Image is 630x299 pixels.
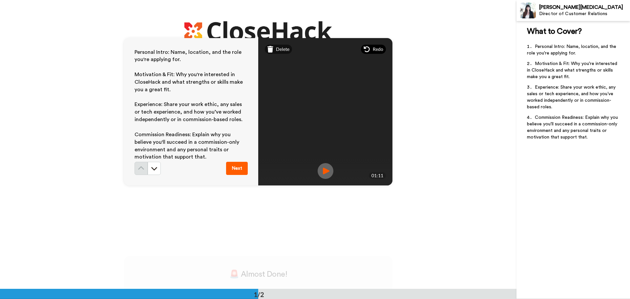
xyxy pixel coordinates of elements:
span: Delete [276,46,289,53]
span: Experience: Share your work ethic, any sales or tech experience, and how you’ve worked independen... [135,102,243,122]
img: Profile Image [520,3,536,18]
span: Experience: Share your work ethic, any sales or tech experience, and how you’ve worked independen... [527,85,617,109]
div: 01:11 [369,172,386,179]
span: Redo [373,46,383,53]
div: Director of Customer Relations [539,11,630,17]
span: Personal Intro: Name, location, and the role you're applying for. [527,44,618,55]
div: Delete [265,45,292,54]
span: Personal Intro: Name, location, and the role you're applying for. [135,50,243,62]
img: ic_record_play.svg [318,163,333,179]
span: Motivation & Fit: Why you're interested in CloseHack and what strengths or skills make you a grea... [527,61,619,79]
button: Next [226,162,248,175]
span: What to Cover? [527,28,581,35]
span: Motivation & Fit: Why you're interested in CloseHack and what strengths or skills make you a grea... [135,72,244,92]
span: Commission Readiness: Explain why you believe you'll succeed in a commission-only environment and... [527,115,619,139]
div: [PERSON_NAME][MEDICAL_DATA] [539,4,630,11]
span: Commission Readiness: Explain why you believe you'll succeed in a commission-only environment and... [135,132,241,160]
div: 1/2 [243,290,275,299]
div: Redo [361,45,386,54]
